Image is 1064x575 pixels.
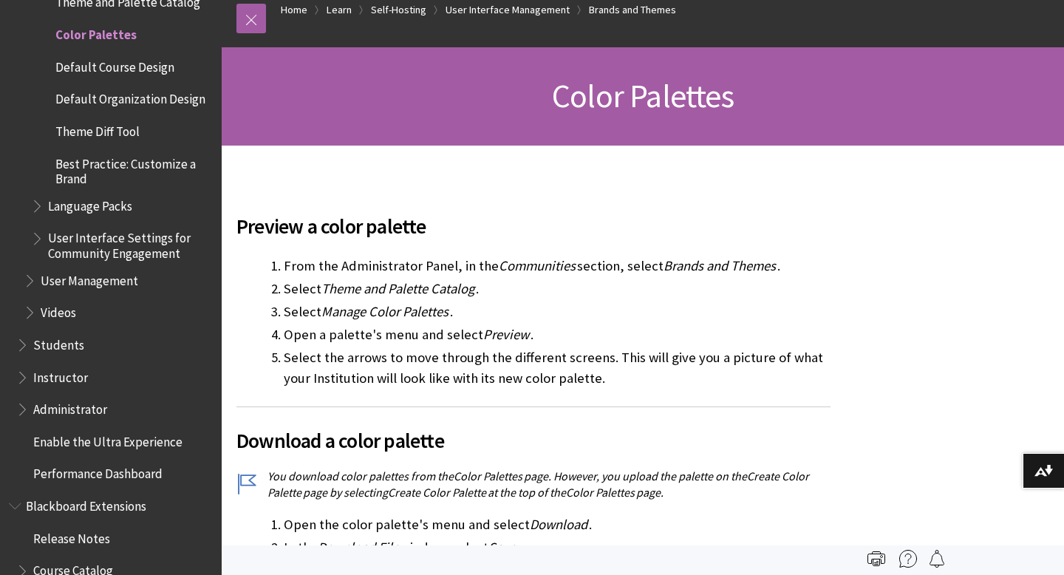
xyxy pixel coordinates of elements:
li: Open the color palette's menu and select . [284,514,831,535]
span: Theme and Palette Catalog [321,280,474,297]
li: Open a palette's menu and select . [284,324,831,345]
img: More help [899,550,917,568]
a: Self-Hosting [371,1,426,19]
span: Performance Dashboard [33,462,163,482]
li: In the window, select . [284,537,831,558]
span: User Management [41,268,138,288]
a: Brands and Themes [589,1,676,19]
span: Theme Diff Tool [55,119,140,139]
span: Blackboard Extensions [26,494,146,514]
span: Default Organization Design [55,87,205,107]
span: Brands and Themes [664,257,776,274]
span: Download [530,516,587,533]
a: User Interface Management [446,1,570,19]
span: Color Palettes [566,485,635,500]
span: Download File [318,539,399,556]
img: Print [867,550,885,568]
span: Language Packs [48,194,132,214]
li: Select the arrows to move through the different screens. This will give you a picture of what you... [284,347,831,389]
span: Instructor [33,365,88,385]
p: You download color palettes from the page. However, you upload the palette on the page by selecti... [236,468,831,501]
span: Administrator [33,397,107,417]
span: Preview [483,326,529,343]
span: Communities [499,257,576,274]
span: Color Palettes [552,75,734,116]
li: From the Administrator Panel, in the section, select . [284,256,831,276]
span: Enable the Ultra Experience [33,429,183,449]
a: Learn [327,1,352,19]
li: Select . [284,302,831,322]
span: Color Palettes [55,22,137,42]
img: Follow this page [928,550,946,568]
span: Create Color Palette [388,485,486,500]
span: Download a color palette [236,425,831,456]
span: Manage Color Palettes [321,303,449,320]
span: Students [33,333,84,353]
span: Best Practice: Customize a Brand [55,152,211,186]
a: Home [281,1,307,19]
span: Default Course Design [55,55,174,75]
span: Color Palettes [454,469,522,483]
span: Videos [41,300,76,320]
span: Release Notes [33,526,110,546]
li: Select . [284,279,831,299]
span: Save [488,539,516,556]
span: Create Color Palette [267,469,809,500]
span: User Interface Settings for Community Engagement [48,226,211,261]
span: Preview a color palette [236,211,831,242]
